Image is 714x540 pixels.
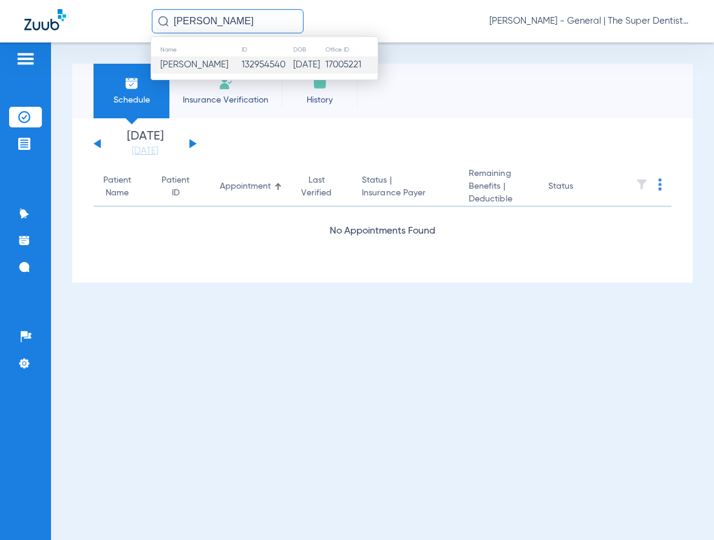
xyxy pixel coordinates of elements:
[325,43,378,56] th: Office ID
[16,52,35,66] img: hamburger-icon
[93,224,671,239] div: No Appointments Found
[489,15,690,27] span: [PERSON_NAME] - General | The Super Dentists
[103,174,142,200] div: Patient Name
[160,60,228,69] span: [PERSON_NAME]
[539,167,620,207] th: Status
[178,94,273,106] span: Insurance Verification
[301,174,342,200] div: Last Verified
[124,76,139,90] img: Schedule
[103,174,131,200] div: Patient Name
[313,76,327,90] img: History
[161,174,200,200] div: Patient ID
[152,9,304,33] input: Search for patients
[161,174,189,200] div: Patient ID
[293,56,325,73] td: [DATE]
[109,145,182,157] a: [DATE]
[220,180,271,193] div: Appointment
[636,178,648,191] img: filter.svg
[241,56,293,73] td: 132954540
[301,174,331,200] div: Last Verified
[241,43,293,56] th: ID
[291,94,348,106] span: History
[352,167,459,207] th: Status |
[219,76,233,90] img: Manual Insurance Verification
[293,43,325,56] th: DOB
[103,94,160,106] span: Schedule
[362,187,449,200] span: Insurance Payer
[220,180,282,193] div: Appointment
[459,167,539,207] th: Remaining Benefits |
[158,16,169,27] img: Search Icon
[109,130,182,157] li: [DATE]
[24,9,66,30] img: Zuub Logo
[151,43,241,56] th: Name
[658,178,662,191] img: group-dot-blue.svg
[469,193,529,206] span: Deductible
[325,56,378,73] td: 17005221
